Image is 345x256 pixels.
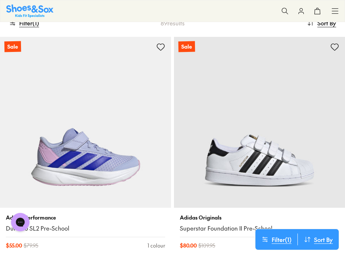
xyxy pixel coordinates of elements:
[174,37,345,208] a: Sale
[317,18,336,27] span: Sort By
[147,242,165,249] div: 1 colour
[180,242,197,249] span: $ 80.00
[198,242,215,249] span: $ 109.95
[6,4,53,17] img: SNS_Logo_Responsive.svg
[6,224,165,232] a: Duramo SL2 Pre-School
[298,234,339,245] button: Sort By
[255,234,297,245] button: Filter(1)
[6,4,53,17] a: Shoes & Sox
[4,41,21,52] p: Sale
[180,224,339,232] a: Superstar Foundation II Pre-School
[9,15,39,31] button: Filter(1)
[180,214,339,221] p: Adidas Originals
[307,15,336,31] button: Sort By
[178,41,195,52] p: Sale
[6,242,22,249] span: $ 55.00
[7,210,33,234] iframe: Gorgias live chat messenger
[314,235,333,244] span: Sort By
[24,242,38,249] span: $ 79.95
[6,214,165,221] p: Adidas Performance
